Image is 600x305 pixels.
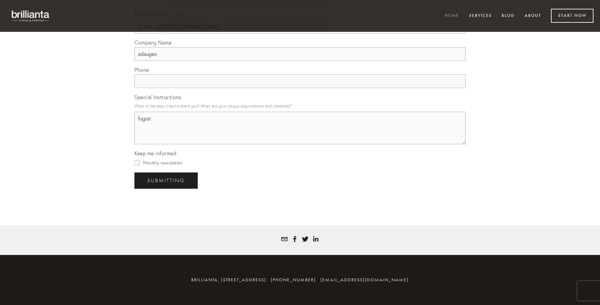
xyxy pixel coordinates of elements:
[134,172,198,189] button: SubmittingSubmitting
[134,39,171,46] span: Company Name
[320,277,409,283] a: [EMAIL_ADDRESS][DOMAIN_NAME]
[281,236,288,242] a: tatyana@brillianta.com
[134,67,149,73] span: Phone
[143,160,182,165] span: Monthly newsletter
[520,11,545,21] a: About
[134,112,466,144] textarea: fugiat
[551,9,594,23] a: Start Now
[134,94,181,100] span: Special Instructions
[147,178,185,184] span: Submitting
[465,11,496,21] a: Services
[312,236,319,242] a: Tatyana White
[134,160,140,165] input: Monthly newsletter
[292,236,298,242] a: Tatyana Bolotnikov White
[6,6,55,25] img: brillianta - research, strategy, marketing
[497,11,519,21] a: Blog
[441,11,463,21] a: Home
[191,277,266,283] span: brillianta, [STREET_ADDRESS]
[271,277,316,283] span: [PHONE_NUMBER]
[134,102,466,110] p: What is the best time to reach you? What are your unique requirements and timelines?
[302,236,308,242] a: Tatyana White
[134,150,176,157] span: Keep me informed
